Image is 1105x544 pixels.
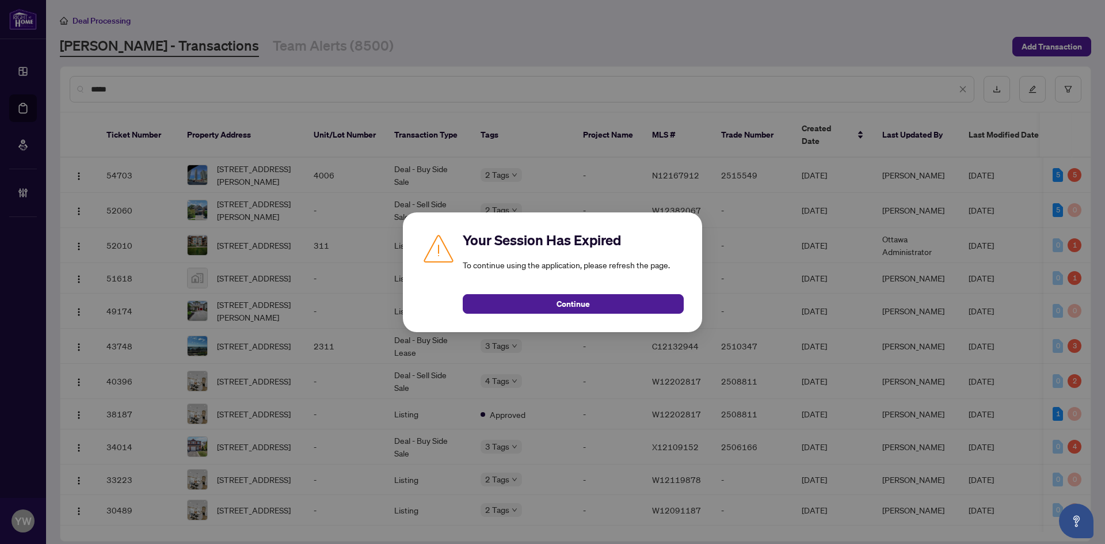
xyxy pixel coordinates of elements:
img: Caution icon [421,231,456,265]
span: Continue [557,295,590,313]
h2: Your Session Has Expired [463,231,684,249]
div: To continue using the application, please refresh the page. [463,231,684,314]
button: Open asap [1059,504,1093,538]
button: Continue [463,294,684,314]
